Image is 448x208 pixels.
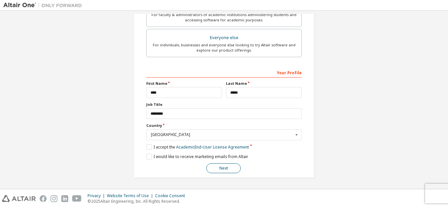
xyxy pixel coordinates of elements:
label: I accept the [146,144,249,150]
label: Country [146,123,302,128]
label: Last Name [226,81,302,86]
a: Academic End-User License Agreement [176,144,249,150]
div: Your Profile [146,67,302,78]
img: facebook.svg [40,195,47,202]
img: Altair One [3,2,85,9]
label: I would like to receive marketing emails from Altair [146,154,248,159]
img: instagram.svg [51,195,57,202]
div: Privacy [88,193,107,198]
div: Website Terms of Use [107,193,155,198]
div: [GEOGRAPHIC_DATA] [151,133,294,137]
div: For individuals, businesses and everyone else looking to try Altair software and explore our prod... [151,42,297,53]
img: linkedin.svg [61,195,68,202]
img: youtube.svg [72,195,82,202]
label: First Name [146,81,222,86]
div: For faculty & administrators of academic institutions administering students and accessing softwa... [151,12,297,23]
div: Cookie Consent [155,193,189,198]
div: Everyone else [151,33,297,42]
img: altair_logo.svg [2,195,36,202]
label: Job Title [146,102,302,107]
p: © 2025 Altair Engineering, Inc. All Rights Reserved. [88,198,189,204]
button: Next [206,163,241,173]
